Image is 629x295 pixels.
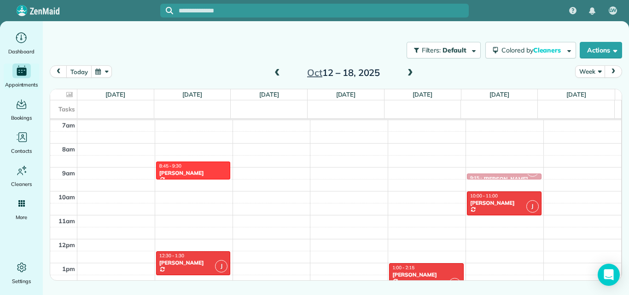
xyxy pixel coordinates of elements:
[58,217,75,225] span: 11am
[489,91,509,98] a: [DATE]
[4,64,39,89] a: Appointments
[5,80,38,89] span: Appointments
[605,65,622,78] button: next
[392,272,461,278] div: [PERSON_NAME]
[533,46,563,54] span: Cleaners
[159,260,228,266] div: [PERSON_NAME]
[470,193,498,199] span: 10:00 - 11:00
[407,42,481,58] button: Filters: Default
[413,91,432,98] a: [DATE]
[16,213,27,222] span: More
[11,179,32,189] span: Cleaners
[62,121,75,129] span: 7am
[4,130,39,156] a: Contacts
[582,1,602,21] div: Notifications
[443,46,467,54] span: Default
[11,146,32,156] span: Contacts
[259,91,279,98] a: [DATE]
[402,42,481,58] a: Filters: Default
[58,105,75,113] span: Tasks
[62,145,75,153] span: 8am
[105,91,125,98] a: [DATE]
[62,265,75,272] span: 1pm
[66,65,92,78] button: today
[58,193,75,201] span: 10am
[501,46,564,54] span: Colored by
[62,169,75,177] span: 9am
[8,47,35,56] span: Dashboard
[50,65,67,78] button: prev
[58,241,75,249] span: 12pm
[336,91,356,98] a: [DATE]
[609,7,617,14] span: LW
[483,176,528,182] div: [PERSON_NAME]
[11,113,32,122] span: Bookings
[470,200,539,206] div: [PERSON_NAME]
[470,215,539,221] div: [PHONE_NUMBER]
[485,42,576,58] button: Colored byCleaners
[12,277,31,286] span: Settings
[307,67,322,78] span: Oct
[159,170,228,176] div: [PERSON_NAME]
[580,42,622,58] button: Actions
[575,65,605,78] button: Week
[422,46,441,54] span: Filters:
[182,91,202,98] a: [DATE]
[159,163,181,169] span: 8:45 - 9:30
[392,265,414,271] span: 1:00 - 2:15
[159,275,228,281] div: [PHONE_NUMBER]
[4,97,39,122] a: Bookings
[526,200,539,213] span: J
[598,264,620,286] div: Open Intercom Messenger
[166,7,173,14] svg: Focus search
[159,253,184,259] span: 12:30 - 1:30
[286,68,401,78] h2: 12 – 18, 2025
[566,91,586,98] a: [DATE]
[4,260,39,286] a: Settings
[4,30,39,56] a: Dashboard
[215,260,227,272] span: J
[4,163,39,189] a: Cleaners
[160,7,173,14] button: Focus search
[448,278,461,290] span: J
